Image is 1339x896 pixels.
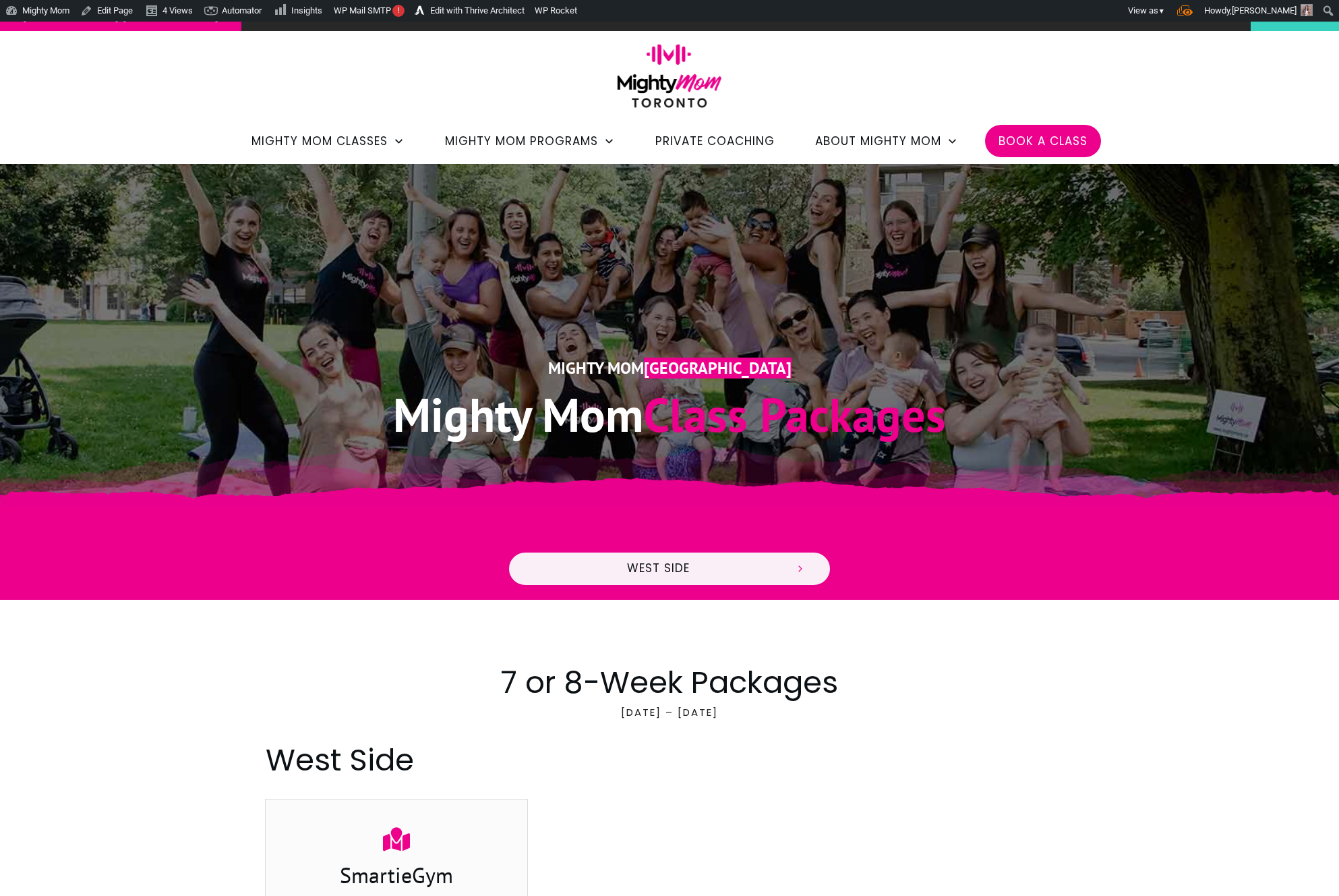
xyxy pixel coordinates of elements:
a: Book a Class [999,130,1088,152]
a: Mighty Mom Classes [251,130,405,152]
span: ▼ [1158,7,1165,16]
span: Mighty Mom [393,384,643,445]
a: Private Coaching [655,130,775,152]
a: Mighty Mom Programs [445,130,615,152]
span: About Mighty Mom [815,130,941,152]
span: Mighty Mom [548,358,644,379]
h2: West Side [266,739,1073,781]
h1: Class Packages [279,384,1060,445]
span: [GEOGRAPHIC_DATA] [644,358,792,379]
span: West Side [533,561,784,576]
img: mightymom-logo-toronto [610,44,729,117]
a: West Side [508,551,831,586]
span: [PERSON_NAME] [1232,5,1297,16]
a: About Mighty Mom [815,130,958,152]
span: Mighty Mom Classes [251,130,388,152]
span: ! [392,5,405,17]
span: Mighty Mom Programs [445,130,598,152]
h2: 7 or 8-Week Packages [266,661,1073,704]
p: [DATE] – [DATE] [266,704,1073,737]
span: Insights [291,5,322,16]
